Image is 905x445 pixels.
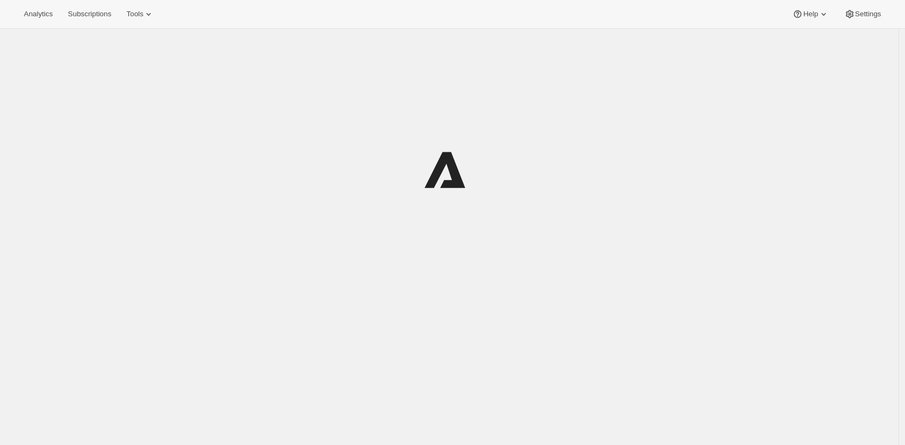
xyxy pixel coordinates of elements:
button: Analytics [17,7,59,22]
button: Tools [120,7,161,22]
span: Help [803,10,818,18]
span: Tools [126,10,143,18]
span: Subscriptions [68,10,111,18]
button: Help [786,7,835,22]
button: Subscriptions [61,7,118,22]
span: Analytics [24,10,53,18]
span: Settings [855,10,881,18]
button: Settings [838,7,888,22]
